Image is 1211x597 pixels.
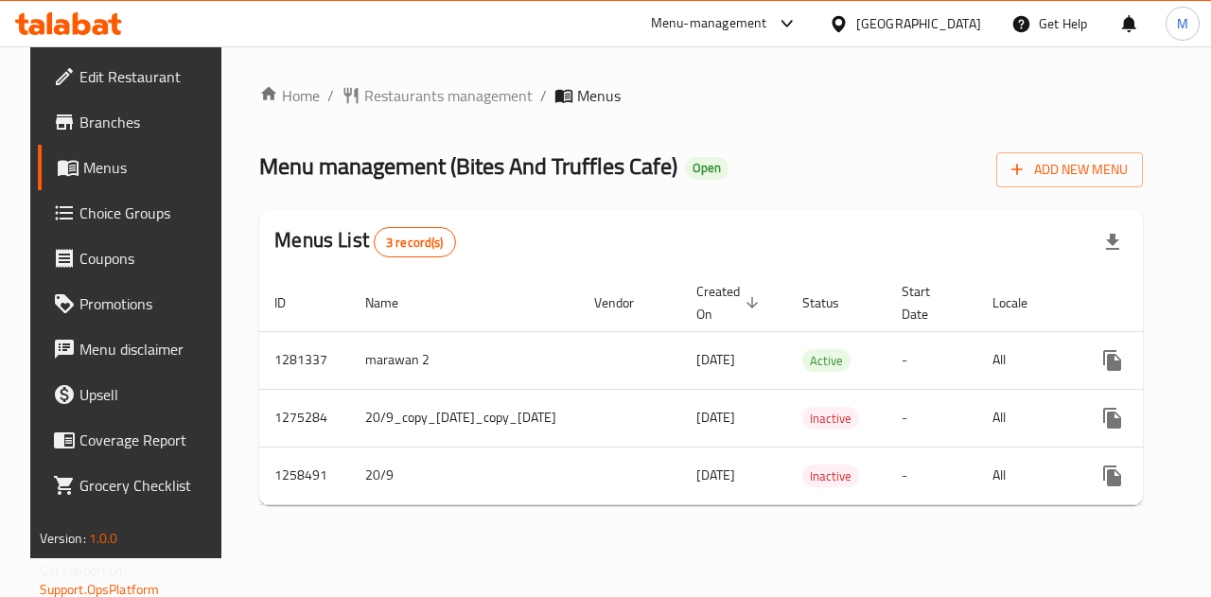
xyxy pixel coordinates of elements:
[540,84,547,107] li: /
[685,160,728,176] span: Open
[651,12,767,35] div: Menu-management
[259,447,350,504] td: 1258491
[274,291,310,314] span: ID
[696,463,735,487] span: [DATE]
[802,291,864,314] span: Status
[374,227,456,257] div: Total records count
[259,331,350,389] td: 1281337
[259,145,677,187] span: Menu management ( Bites And Truffles Cafe )
[696,347,735,372] span: [DATE]
[350,389,579,447] td: 20/9_copy_[DATE]_copy_[DATE]
[259,84,320,107] a: Home
[79,383,218,406] span: Upsell
[38,236,233,281] a: Coupons
[696,280,764,325] span: Created On
[992,291,1052,314] span: Locale
[79,111,218,133] span: Branches
[274,226,455,257] h2: Menus List
[977,389,1075,447] td: All
[89,526,118,551] span: 1.0.0
[365,291,423,314] span: Name
[38,145,233,190] a: Menus
[83,156,218,179] span: Menus
[38,54,233,99] a: Edit Restaurant
[79,292,218,315] span: Promotions
[327,84,334,107] li: /
[375,234,455,252] span: 3 record(s)
[802,465,859,487] span: Inactive
[38,417,233,463] a: Coverage Report
[38,281,233,326] a: Promotions
[38,99,233,145] a: Branches
[802,350,851,372] span: Active
[38,372,233,417] a: Upsell
[977,447,1075,504] td: All
[364,84,533,107] span: Restaurants management
[342,84,533,107] a: Restaurants management
[79,202,218,224] span: Choice Groups
[79,338,218,360] span: Menu disclaimer
[902,280,955,325] span: Start Date
[886,447,977,504] td: -
[856,13,981,34] div: [GEOGRAPHIC_DATA]
[1090,219,1135,265] div: Export file
[1090,453,1135,499] button: more
[259,84,1143,107] nav: breadcrumb
[577,84,621,107] span: Menus
[350,331,579,389] td: marawan 2
[1135,395,1181,441] button: Change Status
[802,349,851,372] div: Active
[886,331,977,389] td: -
[40,558,127,583] span: Get support on:
[38,463,233,508] a: Grocery Checklist
[38,190,233,236] a: Choice Groups
[996,152,1143,187] button: Add New Menu
[1011,158,1128,182] span: Add New Menu
[977,331,1075,389] td: All
[1177,13,1188,34] span: M
[79,429,218,451] span: Coverage Report
[1090,395,1135,441] button: more
[259,389,350,447] td: 1275284
[886,389,977,447] td: -
[802,408,859,430] span: Inactive
[1135,453,1181,499] button: Change Status
[1135,338,1181,383] button: Change Status
[594,291,658,314] span: Vendor
[79,474,218,497] span: Grocery Checklist
[79,247,218,270] span: Coupons
[802,407,859,430] div: Inactive
[79,65,218,88] span: Edit Restaurant
[38,326,233,372] a: Menu disclaimer
[1090,338,1135,383] button: more
[350,447,579,504] td: 20/9
[685,157,728,180] div: Open
[40,526,86,551] span: Version:
[696,405,735,430] span: [DATE]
